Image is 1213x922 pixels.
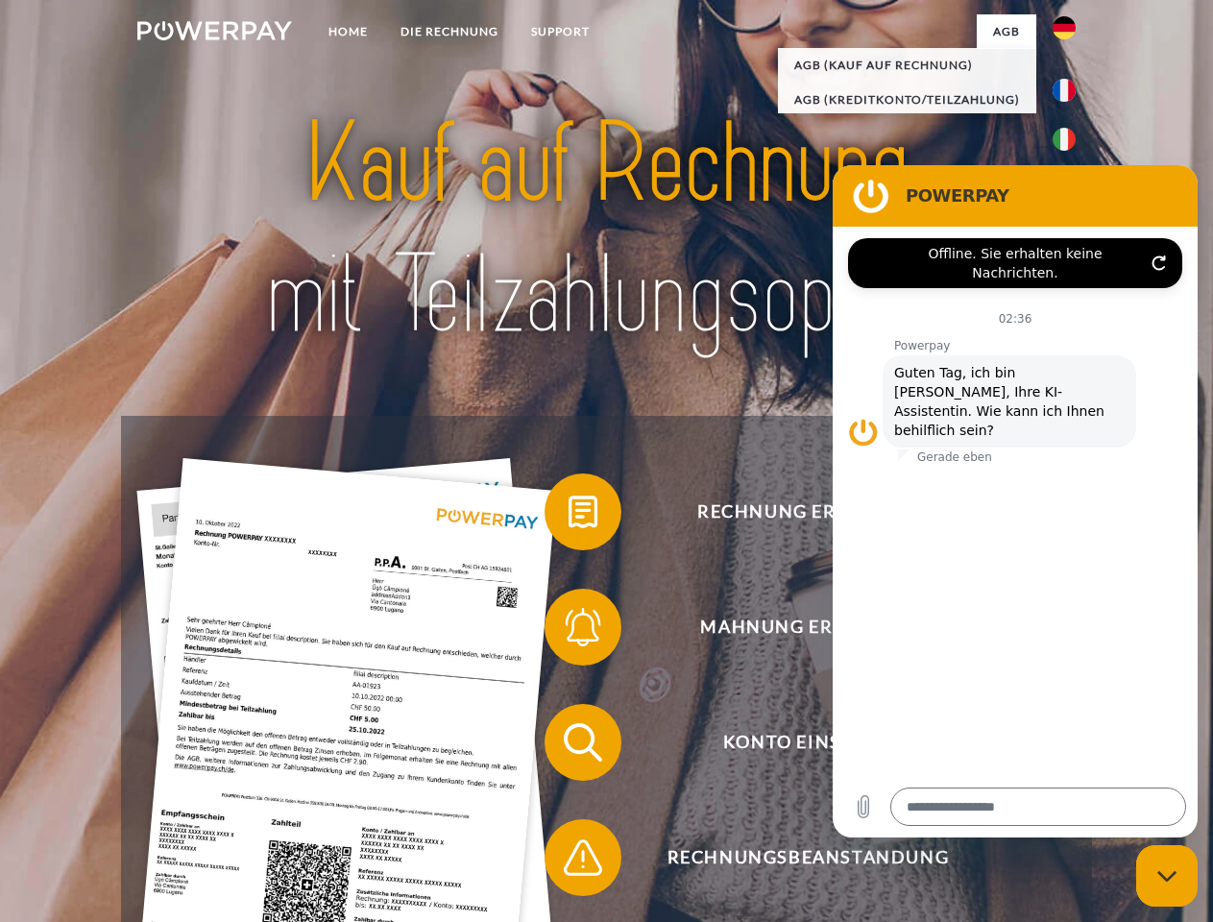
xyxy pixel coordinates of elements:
a: Home [312,14,384,49]
img: de [1053,16,1076,39]
a: SUPPORT [515,14,606,49]
img: qb_search.svg [559,718,607,766]
button: Rechnung erhalten? [545,473,1044,550]
a: AGB (Kauf auf Rechnung) [778,48,1036,83]
a: agb [977,14,1036,49]
img: qb_bill.svg [559,488,607,536]
img: it [1053,128,1076,151]
img: logo-powerpay-white.svg [137,21,292,40]
img: fr [1053,79,1076,102]
img: qb_bell.svg [559,603,607,651]
img: qb_warning.svg [559,834,607,882]
a: AGB (Kreditkonto/Teilzahlung) [778,83,1036,117]
iframe: Schaltfläche zum Öffnen des Messaging-Fensters; Konversation läuft [1136,845,1198,907]
button: Konto einsehen [545,704,1044,781]
span: Rechnungsbeanstandung [572,819,1043,896]
span: Rechnung erhalten? [572,473,1043,550]
img: title-powerpay_de.svg [183,92,1030,368]
button: Rechnungsbeanstandung [545,819,1044,896]
iframe: Messaging-Fenster [833,165,1198,837]
span: Konto einsehen [572,704,1043,781]
span: Mahnung erhalten? [572,589,1043,666]
a: DIE RECHNUNG [384,14,515,49]
button: Mahnung erhalten? [545,589,1044,666]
